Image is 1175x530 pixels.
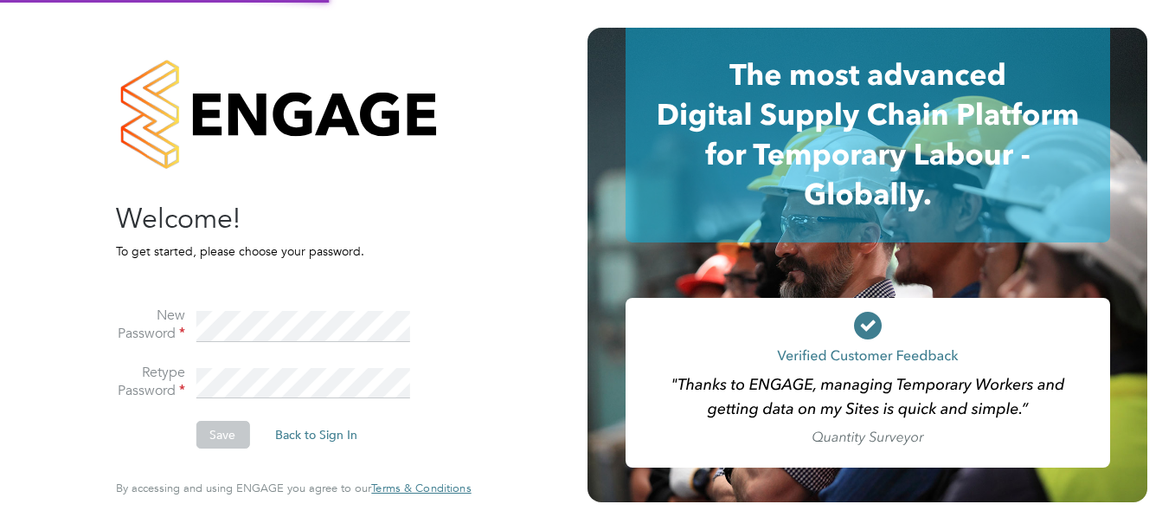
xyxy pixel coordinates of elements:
button: Save [196,421,249,449]
p: To get started, please choose your password. [116,243,453,259]
h2: Welcome! [116,201,453,237]
span: By accessing and using ENGAGE you agree to our [116,481,471,495]
button: Back to Sign In [261,421,371,449]
span: Terms & Conditions [371,481,471,495]
a: Terms & Conditions [371,482,471,495]
label: New Password [116,307,185,343]
label: Retype Password [116,364,185,400]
